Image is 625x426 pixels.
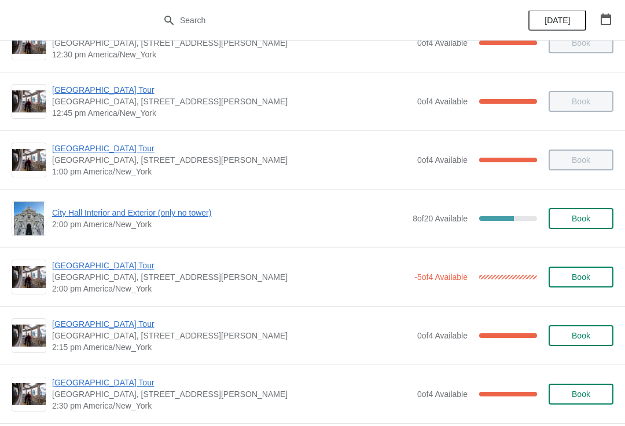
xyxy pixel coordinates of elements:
img: City Hall Tower Tour | City Hall Visitor Center, 1400 John F Kennedy Boulevard Suite 121, Philade... [12,266,46,289]
button: Book [549,384,613,405]
button: Book [549,325,613,346]
span: [GEOGRAPHIC_DATA], [STREET_ADDRESS][PERSON_NAME] [52,330,411,341]
span: 2:30 pm America/New_York [52,400,411,412]
span: [GEOGRAPHIC_DATA] Tour [52,318,411,330]
span: [GEOGRAPHIC_DATA] Tour [52,260,409,271]
button: [DATE] [528,10,586,31]
span: Book [572,272,590,282]
img: City Hall Tower Tour | City Hall Visitor Center, 1400 John F Kennedy Boulevard Suite 121, Philade... [12,32,46,54]
span: 0 of 4 Available [417,389,468,399]
img: City Hall Tower Tour | City Hall Visitor Center, 1400 John F Kennedy Boulevard Suite 121, Philade... [12,325,46,347]
span: [GEOGRAPHIC_DATA], [STREET_ADDRESS][PERSON_NAME] [52,388,411,400]
button: Book [549,208,613,229]
span: [GEOGRAPHIC_DATA] Tour [52,143,411,154]
span: 0 of 4 Available [417,155,468,165]
span: 0 of 4 Available [417,97,468,106]
span: [DATE] [545,16,570,25]
span: [GEOGRAPHIC_DATA] Tour [52,377,411,388]
span: 2:00 pm America/New_York [52,283,409,294]
span: Book [572,389,590,399]
span: Book [572,331,590,340]
span: Book [572,214,590,223]
span: [GEOGRAPHIC_DATA], [STREET_ADDRESS][PERSON_NAME] [52,154,411,166]
img: City Hall Tower Tour | City Hall Visitor Center, 1400 John F Kennedy Boulevard Suite 121, Philade... [12,149,46,172]
span: 2:15 pm America/New_York [52,341,411,353]
span: [GEOGRAPHIC_DATA] Tour [52,84,411,96]
span: [GEOGRAPHIC_DATA], [STREET_ADDRESS][PERSON_NAME] [52,37,411,49]
img: City Hall Tower Tour | City Hall Visitor Center, 1400 John F Kennedy Boulevard Suite 121, Philade... [12,90,46,113]
span: 8 of 20 Available [413,214,468,223]
input: Search [179,10,469,31]
span: -5 of 4 Available [414,272,468,282]
span: 0 of 4 Available [417,331,468,340]
span: [GEOGRAPHIC_DATA], [STREET_ADDRESS][PERSON_NAME] [52,271,409,283]
img: City Hall Tower Tour | City Hall Visitor Center, 1400 John F Kennedy Boulevard Suite 121, Philade... [12,383,46,406]
span: 12:30 pm America/New_York [52,49,411,60]
span: 12:45 pm America/New_York [52,107,411,119]
button: Book [549,267,613,287]
span: City Hall Interior and Exterior (only no tower) [52,207,407,219]
span: [GEOGRAPHIC_DATA], [STREET_ADDRESS][PERSON_NAME] [52,96,411,107]
span: 0 of 4 Available [417,38,468,48]
span: 2:00 pm America/New_York [52,219,407,230]
span: 1:00 pm America/New_York [52,166,411,177]
img: City Hall Interior and Exterior (only no tower) | | 2:00 pm America/New_York [14,202,45,235]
